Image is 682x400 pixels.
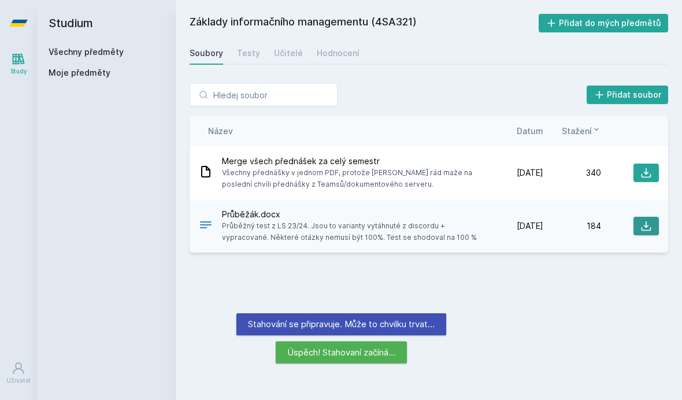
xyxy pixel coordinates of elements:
button: Název [208,125,233,137]
button: Stažení [562,125,601,137]
button: Přidat soubor [587,86,669,104]
div: Uživatel [6,376,31,385]
span: [DATE] [517,220,543,232]
span: Merge všech přednášek za celý semestr [222,155,481,167]
div: DOCX [199,218,213,235]
h2: Základy informačního managementu (4SA321) [190,14,539,32]
div: Study [10,67,27,76]
span: Průběžák.docx [222,209,481,220]
span: Průběžný test z LS 23/24. Jsou to varianty vytáhnuté z discordu + vypracované. Některé otázky nem... [222,220,481,243]
div: Hodnocení [317,47,359,59]
a: Učitelé [274,42,303,65]
a: Hodnocení [317,42,359,65]
button: Přidat do mých předmětů [539,14,669,32]
div: Stahování se připravuje. Může to chvilku trvat… [236,313,446,335]
div: Soubory [190,47,223,59]
a: Uživatel [2,355,35,391]
a: Všechny předměty [49,47,124,57]
span: Moje předměty [49,67,110,79]
div: Testy [237,47,260,59]
a: Soubory [190,42,223,65]
span: Všechny přednášky v jednom PDF, protože [PERSON_NAME] rád maže na poslední chvíli přednášky z Tea... [222,167,481,190]
button: Datum [517,125,543,137]
input: Hledej soubor [190,83,338,106]
div: 340 [543,167,601,179]
a: Testy [237,42,260,65]
div: Úspěch! Stahovaní začíná… [276,342,407,364]
div: 184 [543,220,601,232]
a: Study [2,46,35,82]
span: [DATE] [517,167,543,179]
div: Učitelé [274,47,303,59]
span: Stažení [562,125,592,137]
